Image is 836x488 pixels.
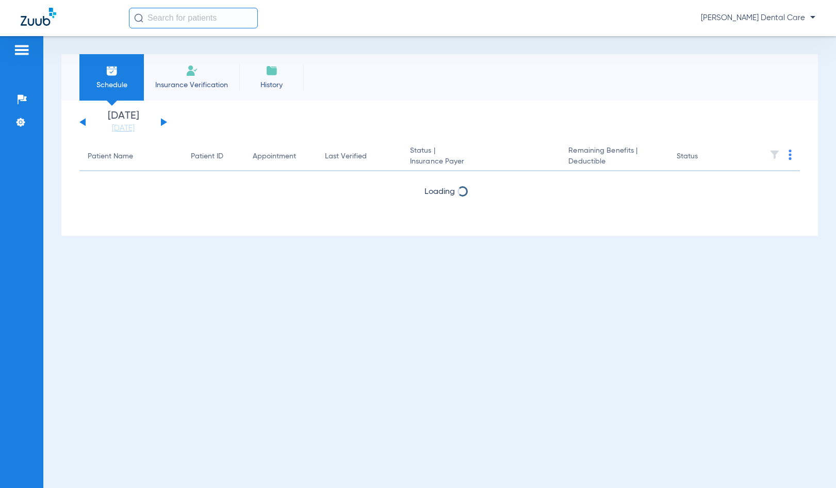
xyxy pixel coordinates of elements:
[247,80,296,90] span: History
[152,80,232,90] span: Insurance Verification
[789,150,792,160] img: group-dot-blue.svg
[92,123,154,134] a: [DATE]
[253,151,308,162] div: Appointment
[266,64,278,77] img: History
[769,150,780,160] img: filter.svg
[87,80,136,90] span: Schedule
[424,188,455,196] span: Loading
[410,156,552,167] span: Insurance Payer
[424,215,455,223] span: Loading
[88,151,174,162] div: Patient Name
[325,151,394,162] div: Last Verified
[191,151,236,162] div: Patient ID
[88,151,133,162] div: Patient Name
[560,142,668,171] th: Remaining Benefits |
[92,111,154,134] li: [DATE]
[253,151,296,162] div: Appointment
[568,156,660,167] span: Deductible
[134,13,143,23] img: Search Icon
[402,142,560,171] th: Status |
[325,151,367,162] div: Last Verified
[701,13,815,23] span: [PERSON_NAME] Dental Care
[191,151,223,162] div: Patient ID
[13,44,30,56] img: hamburger-icon
[186,64,198,77] img: Manual Insurance Verification
[129,8,258,28] input: Search for patients
[21,8,56,26] img: Zuub Logo
[106,64,118,77] img: Schedule
[668,142,738,171] th: Status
